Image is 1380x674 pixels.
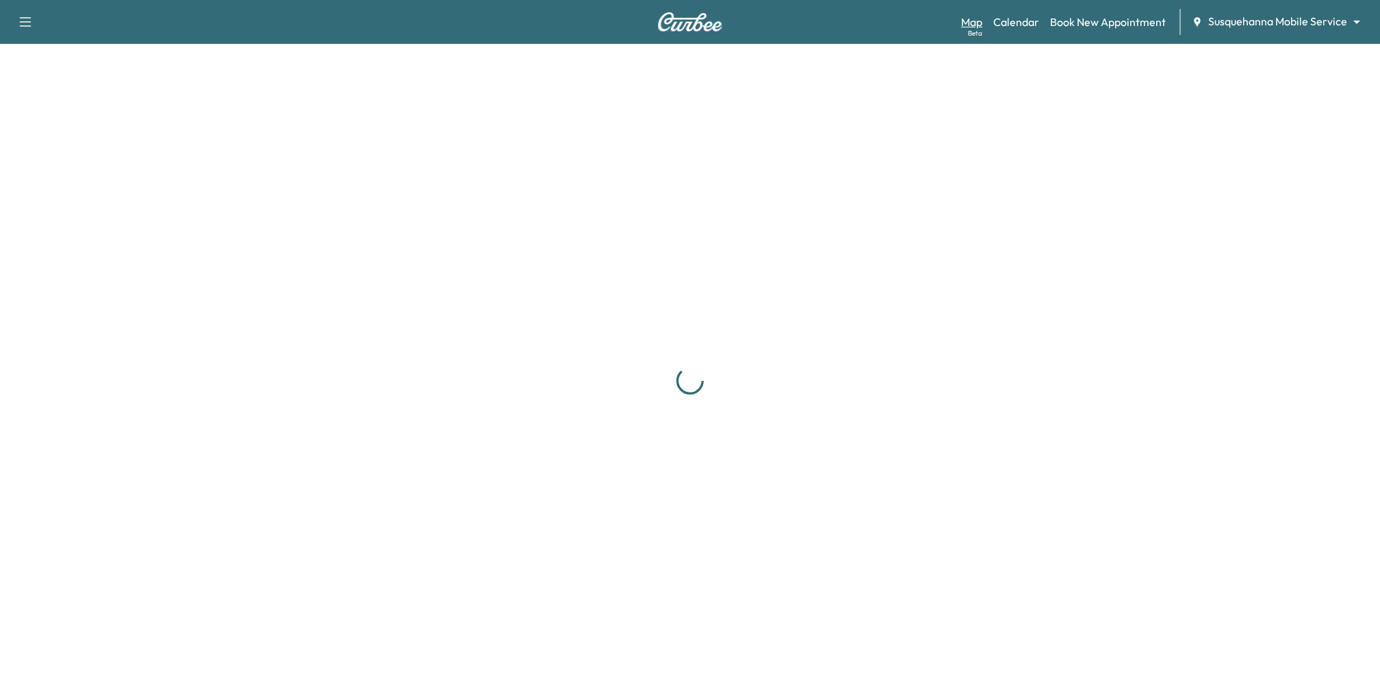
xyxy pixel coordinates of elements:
span: Susquehanna Mobile Service [1208,14,1347,29]
a: MapBeta [961,14,982,30]
img: Curbee Logo [657,12,723,32]
a: Calendar [993,14,1039,30]
a: Book New Appointment [1050,14,1166,30]
div: Beta [968,28,982,38]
